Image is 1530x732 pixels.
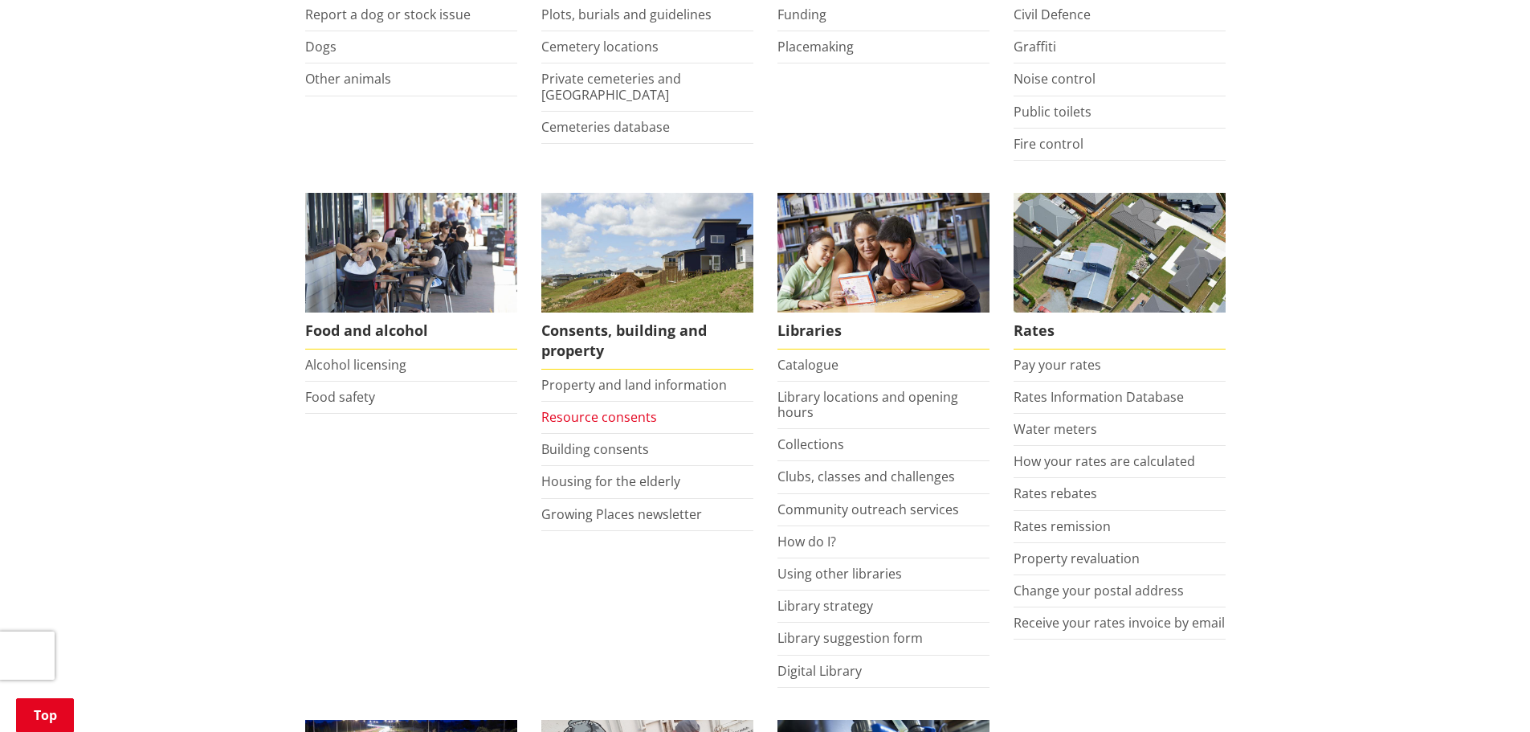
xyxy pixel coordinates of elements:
a: Library suggestion form [777,629,923,647]
a: Property revaluation [1014,550,1140,567]
a: Noise control [1014,70,1095,88]
a: Receive your rates invoice by email [1014,614,1225,632]
a: Collections [777,436,844,453]
a: Public toilets [1014,103,1091,121]
a: Water meters [1014,420,1097,438]
a: Rates Information Database [1014,388,1184,406]
img: Waikato District Council libraries [777,193,989,313]
a: Library locations and opening hours [777,388,958,421]
a: Food safety [305,388,375,406]
img: Land and property thumbnail [541,193,753,313]
iframe: Messenger Launcher [1456,665,1514,722]
a: How your rates are calculated [1014,452,1195,470]
img: Food and Alcohol in the Waikato [305,193,517,313]
span: Rates [1014,313,1226,350]
a: Top [16,698,74,732]
a: Clubs, classes and challenges [777,468,955,485]
a: Community outreach services [777,501,959,518]
a: Food and Alcohol in the Waikato Food and alcohol [305,193,517,350]
a: Catalogue [777,356,838,374]
a: Cemetery locations [541,38,659,55]
a: Placemaking [777,38,854,55]
a: Funding [777,6,826,23]
a: Fire control [1014,135,1083,153]
a: Civil Defence [1014,6,1091,23]
a: New Pokeno housing development Consents, building and property [541,193,753,370]
a: Digital Library [777,662,862,680]
span: Libraries [777,313,989,350]
span: Food and alcohol [305,313,517,350]
span: Consents, building and property [541,313,753,370]
a: Alcohol licensing [305,356,406,374]
a: Graffiti [1014,38,1056,55]
img: Rates-thumbnail [1014,193,1226,313]
a: Library membership is free to everyone who lives in the Waikato district. Libraries [777,193,989,350]
a: How do I? [777,533,836,550]
a: Building consents [541,440,649,458]
a: Rates remission [1014,517,1111,535]
a: Private cemeteries and [GEOGRAPHIC_DATA] [541,70,681,103]
a: Pay your rates online Rates [1014,193,1226,350]
a: Resource consents [541,408,657,426]
a: Property and land information [541,376,727,394]
a: Other animals [305,70,391,88]
a: Report a dog or stock issue [305,6,471,23]
a: Using other libraries [777,565,902,583]
a: Dogs [305,38,337,55]
a: Rates rebates [1014,485,1097,502]
a: Plots, burials and guidelines [541,6,712,23]
a: Library strategy [777,597,873,615]
a: Pay your rates [1014,356,1101,374]
a: Growing Places newsletter [541,505,702,523]
a: Change your postal address [1014,582,1184,599]
a: Cemeteries database [541,118,670,136]
a: Housing for the elderly [541,472,680,490]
